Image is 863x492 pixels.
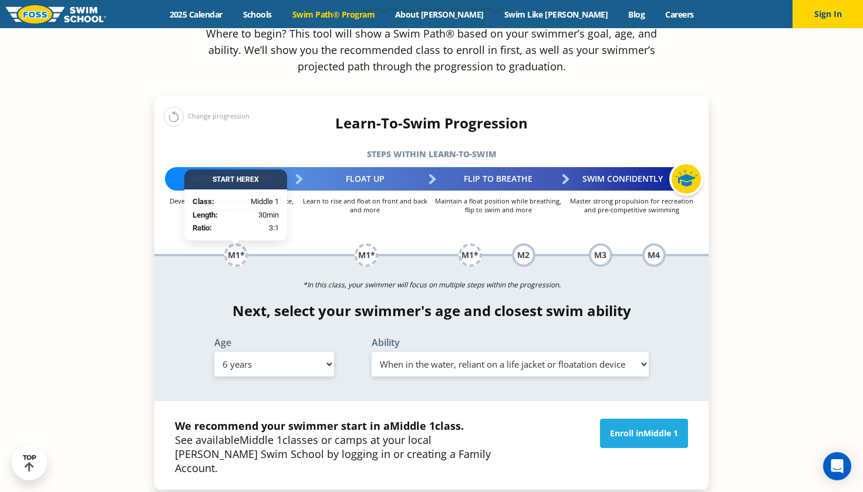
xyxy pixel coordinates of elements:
a: Blog [618,9,655,20]
div: Swim Confidently [565,167,698,191]
span: Middle 1 [643,427,678,439]
span: Middle 1 [251,196,279,208]
a: Schools [232,9,282,20]
span: X [254,176,259,184]
strong: We recommend your swimmer start in a class. [175,419,464,433]
strong: Class: [193,198,214,206]
a: Swim Like [PERSON_NAME] [494,9,618,20]
div: Flip to Breathe [431,167,565,191]
a: Careers [655,9,704,20]
img: FOSS Swim School Logo [6,5,106,23]
div: Start Here [184,170,287,190]
a: Swim Path® Program [282,9,385,20]
p: Maintain a float position while breathing, flip to swim and more [431,196,565,214]
div: Water Adjustment [165,167,298,191]
div: Float Up [298,167,431,191]
h4: Learn-To-Swim Progression [154,115,709,131]
p: Learn to rise and float on front and back and more [298,196,431,214]
strong: Length: [193,211,218,219]
div: Change progression [164,106,250,127]
label: Age [214,338,334,347]
span: 30min [258,209,279,221]
span: Middle 1 [240,433,282,447]
span: Middle 1 [390,419,435,433]
div: M4 [642,243,666,267]
div: TOP [23,454,36,472]
h4: Next, select your swimmer's age and closest swim ability [154,303,709,319]
p: Develop comfort with water on the face, submersion and more [165,196,298,214]
a: About [PERSON_NAME] [385,9,494,20]
a: 2025 Calendar [159,9,232,20]
p: Where to begin? This tool will show a Swim Path® based on your swimmer’s goal, age, and ability. ... [201,25,662,74]
div: Open Intercom Messenger [823,452,851,480]
p: Master strong propulsion for recreation and pre-competitive swimming [565,196,698,214]
a: Enroll inMiddle 1 [600,419,688,448]
p: *In this class, your swimmer will focus on multiple steps within the progression. [154,277,709,293]
h5: Steps within Learn-to-Swim [154,146,709,162]
span: 3:1 [269,223,279,235]
div: M2 [512,243,535,267]
p: See available classes or camps at your local [PERSON_NAME] Swim School by logging in or creating ... [175,419,513,475]
label: Ability [372,338,649,347]
strong: Ratio: [193,224,212,233]
div: M3 [589,243,612,267]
